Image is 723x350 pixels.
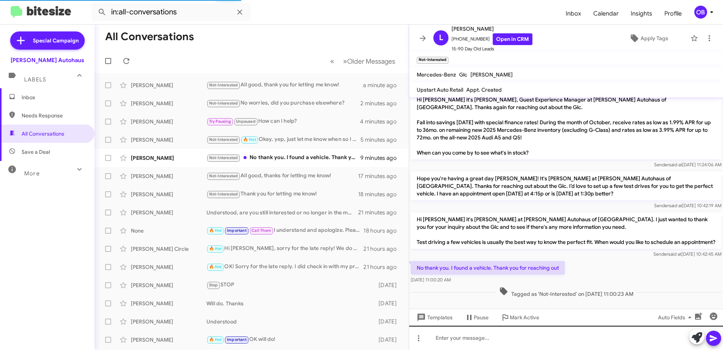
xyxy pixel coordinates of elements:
div: OK! Sorry for the late reply. I did check in with my pre-owned manager and while we would be inte... [206,262,363,271]
div: Thank you for letting me know! [206,190,358,198]
span: Try Pausing [209,119,231,124]
div: [PERSON_NAME] [131,172,206,180]
div: [PERSON_NAME] [131,136,206,144]
span: Templates [415,311,453,324]
div: 5 minutes ago [360,136,403,144]
div: [PERSON_NAME] [131,81,206,89]
a: Inbox [560,3,587,25]
a: Calendar [587,3,625,25]
div: [PERSON_NAME] [131,100,206,107]
button: Apply Tags [610,31,687,45]
div: How can I help? [206,117,360,126]
span: Glc [459,71,467,78]
span: Not-Interested [209,101,238,106]
div: [PERSON_NAME] [131,300,206,307]
span: Sender [DATE] 11:24:06 AM [654,162,721,167]
span: Important [227,337,247,342]
div: [PERSON_NAME] Circle [131,245,206,253]
span: Call Them [251,228,271,233]
div: No thank you. I found a vehicle. Thank you for reaching out [206,153,360,162]
span: Sender [DATE] 10:42:45 AM [653,251,721,257]
span: Auto Fields [658,311,694,324]
div: [DATE] [375,281,403,289]
div: 9 minutes ago [360,154,403,162]
a: Insights [625,3,658,25]
button: Templates [409,311,459,324]
span: Pause [474,311,489,324]
button: Pause [459,311,495,324]
div: [DATE] [375,300,403,307]
span: Not-Interested [209,155,238,160]
span: Mercedes-Benz [417,71,456,78]
span: 🔥 Hot [243,137,256,142]
span: Mark Active [510,311,539,324]
div: 21 minutes ago [358,209,403,216]
div: 4 minutes ago [360,118,403,125]
p: No thank you. I found a vehicle. Thank you for reaching out [411,261,565,275]
a: Open in CRM [493,33,532,45]
div: OK will do! [206,335,375,344]
div: [PERSON_NAME] [131,263,206,271]
span: Not-Interested [209,173,238,178]
div: [PERSON_NAME] [131,318,206,325]
div: STOP [206,281,375,289]
span: » [343,56,347,66]
button: Auto Fields [652,311,700,324]
span: [PHONE_NUMBER] [451,33,532,45]
small: Not-Interested [417,57,448,64]
h1: All Conversations [105,31,194,43]
button: OB [688,6,715,19]
div: All good, thanks for letting me know! [206,172,358,180]
span: 🔥 Hot [209,246,222,251]
a: Profile [658,3,688,25]
span: Unpaused [236,119,256,124]
span: [PERSON_NAME] [470,71,513,78]
div: [DATE] [375,318,403,325]
div: [PERSON_NAME] [131,118,206,125]
div: [PERSON_NAME] [131,191,206,198]
span: Important [227,228,247,233]
a: Special Campaign [10,31,85,50]
nav: Page navigation example [326,53,400,69]
div: Understood, are you still interested or no longer in the market? [206,209,358,216]
input: Search [92,3,250,21]
span: Upstart Auto Retail [417,86,463,93]
span: [DATE] 11:00:20 AM [411,277,451,283]
div: 17 minutes ago [358,172,403,180]
span: Tagged as 'Not-Interested' on [DATE] 11:00:23 AM [496,287,636,298]
div: Hi [PERSON_NAME], sorry for the late reply! We do have a 2022 Q7 as well as a few CPO 2025 Q7s. W... [206,244,363,253]
button: Previous [326,53,339,69]
span: 15-90 Day Old Leads [451,45,532,53]
div: Will do. Thanks [206,300,375,307]
span: 🔥 Hot [209,228,222,233]
div: 2 minutes ago [360,100,403,107]
span: Appt. Created [466,86,502,93]
span: Not-Interested [209,192,238,197]
div: [PERSON_NAME] [131,209,206,216]
span: said at [668,251,681,257]
span: [PERSON_NAME] [451,24,532,33]
span: Special Campaign [33,37,79,44]
p: Hope you're having a great day [PERSON_NAME]! It's [PERSON_NAME] at [PERSON_NAME] Autohaus of [GE... [411,172,721,200]
span: « [330,56,334,66]
div: [PERSON_NAME] [131,281,206,289]
span: All Conversations [22,130,64,137]
p: Hi [PERSON_NAME] it's [PERSON_NAME], Guest Experience Manager at [PERSON_NAME] Autohaus of [GEOGR... [411,93,721,159]
button: Next [338,53,400,69]
span: Apply Tags [641,31,668,45]
span: Stop [209,283,218,287]
div: I understand and apologize. Please let us know if anything changes. [206,226,363,235]
span: Needs Response [22,112,86,119]
div: 18 minutes ago [358,191,403,198]
div: 21 hours ago [363,245,403,253]
span: 🔥 Hot [209,264,222,269]
div: No worries, did you purchase elsewhere? [206,99,360,108]
div: None [131,227,206,234]
div: [PERSON_NAME] Autohaus [11,56,84,64]
div: All good, thank you for letting me know! [206,81,363,89]
span: Inbox [22,94,86,101]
